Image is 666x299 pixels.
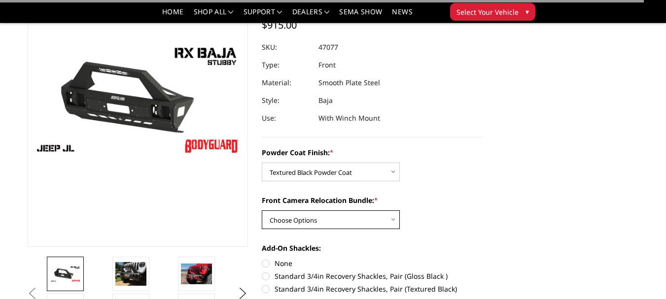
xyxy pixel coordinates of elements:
label: None [262,258,483,268]
a: Dealers [292,8,330,23]
label: Standard 3/4in Recovery Shackles, Pair (Gloss Black ) [262,271,483,281]
a: Home [162,8,183,23]
dd: Front [318,56,336,74]
a: SEMA Show [339,8,382,23]
a: News [392,8,412,23]
dt: SKU: [262,38,311,56]
a: shop all [194,8,234,23]
label: Powder Coat Finish: [262,147,483,158]
img: Jeep JL Stubby Front Bumper - with Baja Bar [181,264,212,284]
span: Select Your Vehicle [456,7,519,17]
label: Front Camera Relocation Bundle: [262,195,483,205]
a: Support [244,8,282,23]
dd: Baja [318,92,333,109]
dt: Style: [262,92,311,109]
span: $915.00 [262,18,297,32]
img: Jeep JL Stubby Front Bumper - with Baja Bar [50,265,81,282]
dd: 47077 [318,38,338,56]
label: Add-On Shackles: [262,243,483,253]
img: Jeep JL Stubby Front Bumper - with Baja Bar [115,262,146,285]
label: Standard 3/4in Recovery Shackles, Pair (Textured Black) [262,284,483,294]
dt: Material: [262,74,311,92]
dd: Smooth Plate Steel [318,74,380,92]
button: Select Your Vehicle [450,3,535,21]
dt: Type: [262,56,311,74]
dd: With Winch Mount [318,109,380,127]
span: ▾ [526,6,529,17]
dt: Use: [262,109,311,127]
